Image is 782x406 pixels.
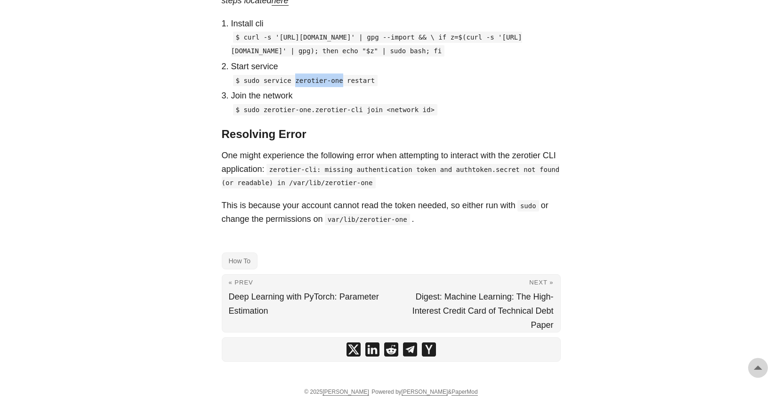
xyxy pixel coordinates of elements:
[231,17,561,31] p: Install cli
[222,199,561,226] p: This is because your account cannot read the token needed, so either run with or change the permi...
[233,104,437,115] code: $ sudo zerotier-one.zerotier-cli join <network id>
[422,342,436,357] a: share Install Zerotier CLI Linux on ycombinator
[402,389,448,396] a: [PERSON_NAME]
[222,164,560,189] code: zerotier-cli: missing authentication token and authtoken.secret not found (or readable) in /var/l...
[231,89,561,103] p: Join the network
[222,128,561,141] h3: Resolving Error
[347,342,361,357] a: share Install Zerotier CLI Linux on x
[231,60,561,73] p: Start service
[229,279,253,286] span: « Prev
[222,275,391,332] a: « Prev Deep Learning with PyTorch: Parameter Estimation
[412,292,554,330] span: Digest: Machine Learning: The High-Interest Credit Card of Technical Debt Paper
[231,32,522,57] code: $ curl -s '[URL][DOMAIN_NAME]' | gpg --import && \ if z=$(curl -s '[URL][DOMAIN_NAME]' | gpg); th...
[222,149,561,189] p: One might experience the following error when attempting to interact with the zerotier CLI applic...
[325,214,410,225] code: var/lib/zerotier-one
[304,389,369,395] span: © 2025
[322,389,369,396] a: [PERSON_NAME]
[371,389,477,395] span: Powered by &
[517,200,539,211] code: sudo
[229,292,379,316] span: Deep Learning with PyTorch: Parameter Estimation
[403,342,417,357] a: share Install Zerotier CLI Linux on telegram
[391,275,560,332] a: Next » Digest: Machine Learning: The High-Interest Credit Card of Technical Debt Paper
[529,279,553,286] span: Next »
[748,358,768,378] a: go to top
[451,389,477,396] a: PaperMod
[384,342,398,357] a: share Install Zerotier CLI Linux on reddit
[233,75,378,86] code: $ sudo service zerotier-one restart
[365,342,379,357] a: share Install Zerotier CLI Linux on linkedin
[222,252,258,269] a: How To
